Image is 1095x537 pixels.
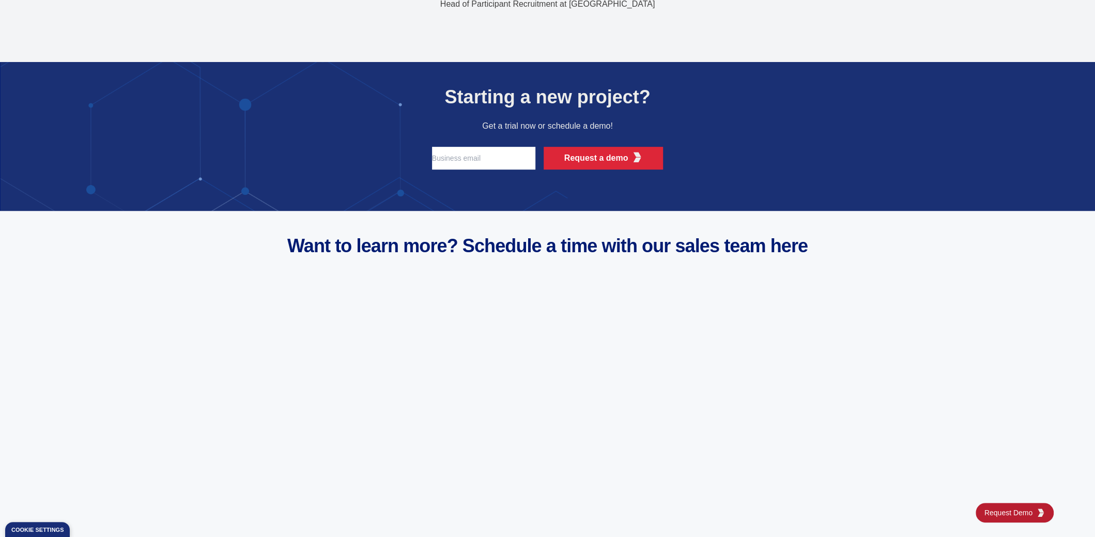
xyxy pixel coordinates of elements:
span: Request Demo [984,508,1037,518]
a: Request DemoKGG [976,503,1054,523]
button: Request a demoKGG Fifth Element RED [544,147,664,170]
iframe: Chat Widget [1043,487,1095,537]
img: KGG Fifth Element RED [632,152,642,162]
p: Request a demo [564,152,628,164]
p: Get a trial now or schedule a demo! [482,120,613,132]
input: Business email [432,147,535,170]
div: Cookie settings [11,527,64,533]
img: KGG [1037,509,1045,517]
